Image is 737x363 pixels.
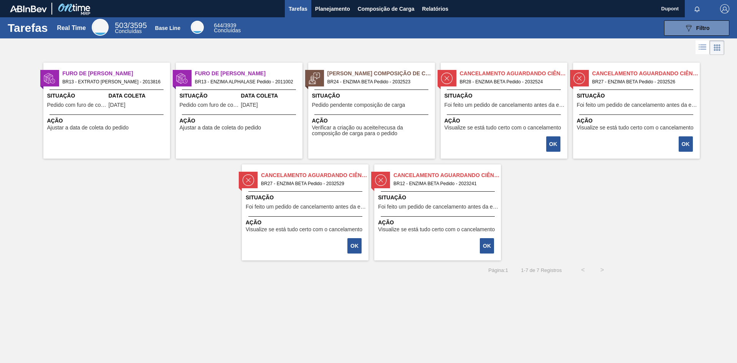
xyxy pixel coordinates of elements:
span: Ação [577,117,698,125]
div: Base Line [155,25,180,31]
span: Visualize se está tudo certo com o cancelamento [378,227,495,232]
span: / 3939 [214,22,236,28]
button: OK [546,136,560,152]
span: Concluídas [115,28,142,34]
div: Completar tarefa: 30114274 [547,136,561,152]
div: Completar tarefa: 30114276 [348,237,362,254]
span: Data Coleta [241,92,301,100]
button: Notificações [685,3,709,14]
img: status [243,174,254,186]
img: status [441,73,453,84]
span: Ação [180,117,301,125]
span: Situação [577,92,698,100]
span: 15/09/2025 [241,102,258,108]
span: BR13 - EXTRATO DE ALECRIM Pedido - 2013816 [63,78,164,86]
span: BR12 - ENZIMA BETA Pedido - 2023241 [393,179,495,188]
span: Situação [445,92,565,100]
span: Cancelamento aguardando ciência [460,70,567,78]
span: 25/08/2025 [109,102,126,108]
button: < [573,260,593,280]
span: Cancelamento aguardando ciência [592,70,700,78]
button: Filtro [664,20,729,36]
span: Situação [47,92,107,100]
span: Pedido pendente composição de carga [312,102,405,108]
span: Ajustar a data de coleta do pedido [47,125,129,131]
div: Real Time [115,22,147,34]
img: status [176,73,188,84]
span: Foi feito um pedido de cancelamento antes da etapa de aguardando faturamento [577,102,698,108]
div: Completar tarefa: 30114275 [679,136,694,152]
span: Situação [180,92,239,100]
span: Data Coleta [109,92,168,100]
span: BR27 - ENZIMA BETA Pedido - 2032526 [592,78,694,86]
span: Tarefas [289,4,307,13]
div: Real Time [57,25,86,31]
span: Foi feito um pedido de cancelamento antes da etapa de aguardando faturamento [246,204,367,210]
span: BR28 - ENZIMA BETA Pedido - 2032524 [460,78,561,86]
span: Verificar a criação ou aceite/recusa da composição de carga para o pedido [312,125,433,137]
span: Página : 1 [488,267,508,273]
span: 503 [115,21,127,30]
span: Cancelamento aguardando ciência [393,171,501,179]
span: Visualize se está tudo certo com o cancelamento [246,227,362,232]
span: Visualize se está tudo certo com o cancelamento [445,125,561,131]
img: Logout [720,4,729,13]
span: Furo de Coleta [63,70,170,78]
span: Ação [312,117,433,125]
span: Situação [378,194,499,202]
span: Relatórios [422,4,448,13]
h1: Tarefas [8,23,48,32]
span: BR27 - ENZIMA BETA Pedido - 2032529 [261,179,362,188]
button: OK [347,238,362,254]
span: Ação [47,117,168,125]
span: / 3595 [115,21,147,30]
div: Visão em Lista [696,40,710,55]
span: Ação [246,219,367,227]
span: Pedido Aguardando Composição de Carga [327,70,435,78]
div: Completar tarefa: 30114305 [481,237,495,254]
span: BR24 - ENZIMA BETA Pedido - 2032523 [327,78,429,86]
span: Foi feito um pedido de cancelamento antes da etapa de aguardando faturamento [445,102,565,108]
div: Visão em Cards [710,40,724,55]
span: 1 - 7 de 7 Registros [520,267,562,273]
img: status [309,73,320,84]
div: Real Time [92,19,109,36]
div: Base Line [214,23,241,33]
span: 644 [214,22,223,28]
img: status [44,73,55,84]
span: Foi feito um pedido de cancelamento antes da etapa de aguardando faturamento [378,204,499,210]
button: OK [480,238,494,254]
img: TNhmsLtSVTkK8tSr43FrP2fwEKptu5GPRR3wAAAABJRU5ErkJggg== [10,5,47,12]
span: Composição de Carga [358,4,415,13]
span: Situação [312,92,433,100]
span: Ação [445,117,565,125]
span: Furo de Coleta [195,70,302,78]
span: Pedido com furo de coleta [180,102,239,108]
img: status [573,73,585,84]
span: Pedido com furo de coleta [47,102,107,108]
span: Visualize se está tudo certo com o cancelamento [577,125,694,131]
button: > [593,260,612,280]
span: Planejamento [315,4,350,13]
span: Situação [246,194,367,202]
span: Concluídas [214,27,241,33]
button: OK [679,136,693,152]
span: Ajustar a data de coleta do pedido [180,125,261,131]
span: Filtro [696,25,710,31]
img: status [375,174,387,186]
span: Cancelamento aguardando ciência [261,171,368,179]
div: Base Line [191,21,204,34]
span: Ação [378,219,499,227]
span: BR13 - ENZIMA ALPHALASE Pedido - 2011002 [195,78,296,86]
